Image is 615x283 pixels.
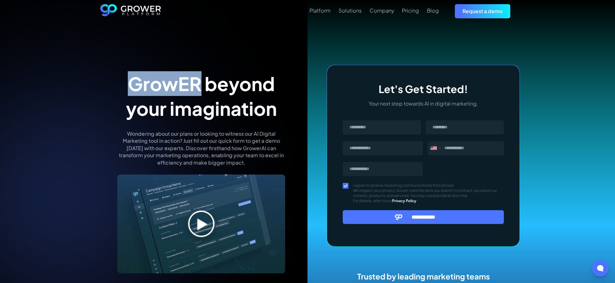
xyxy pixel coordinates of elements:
a: Company [370,7,394,14]
div: Company [370,7,394,13]
div: Pricing [402,7,419,13]
a: Privacy Policy [392,198,416,203]
a: Request a demo [455,4,510,18]
div: Solutions [339,7,362,13]
a: Solutions [339,7,362,14]
div: Platform [309,7,331,13]
img: digital marketing tools [117,175,285,273]
p: Wondering about our plans or looking to witness our AI Digital Marketing tool in action? Just fil... [117,130,285,166]
a: home [100,4,161,18]
span: I agree to receive marketing communications from Grower. We respect your privacy. Grower uses the... [353,183,504,203]
a: Blog [427,7,439,14]
h1: GrowER beyond your imagination [117,71,285,121]
div: Blog [427,7,439,13]
div: United States: +1 [428,141,443,155]
a: Pricing [402,7,419,14]
a: Platform [309,7,331,14]
h3: Let's Get Started! [343,83,504,95]
form: Message [343,120,504,224]
p: Your next step towards AI in digital marketing. [343,100,504,107]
